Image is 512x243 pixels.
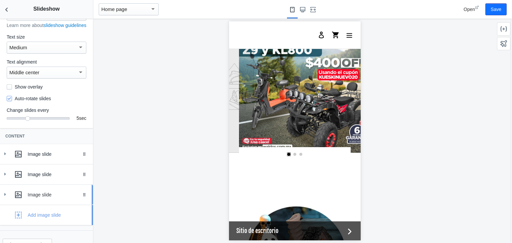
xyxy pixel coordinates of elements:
[44,23,86,28] a: slideshow guidelines
[7,34,86,40] label: Text size
[7,59,86,65] label: Text alignment
[113,7,127,20] button: Menú
[28,212,61,218] div: Add image slide
[7,84,43,90] label: Show overlay
[101,6,127,12] mat-select-trigger: Home page
[58,131,62,135] a: Select slide 1
[28,171,88,178] div: Image slide
[5,133,88,139] h3: Content
[28,191,88,198] div: Image slide
[7,205,116,214] span: Sitio de escritorio
[7,2,31,25] a: image
[28,151,88,157] div: Image slide
[7,22,86,29] p: Learn more about
[7,107,86,114] label: Change slides every
[7,95,51,102] label: Auto-rotate slides
[79,116,86,121] span: sec
[9,45,27,50] mat-select-trigger: Medium
[9,70,39,75] mat-select-trigger: Middle center
[70,131,74,135] a: Select slide 3
[485,3,507,15] button: Save
[76,116,79,121] span: 5
[64,131,68,135] a: Select slide 2
[464,7,475,12] span: Open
